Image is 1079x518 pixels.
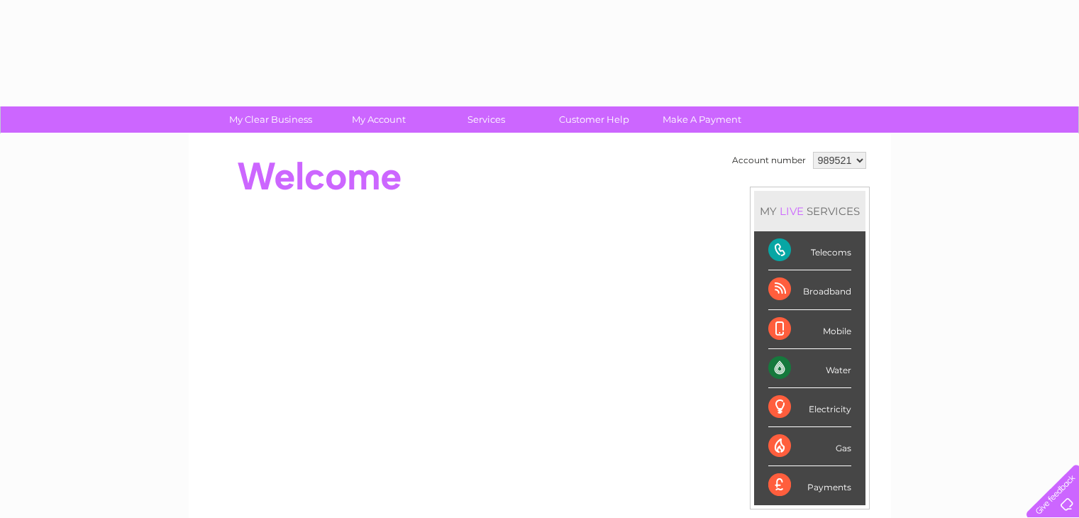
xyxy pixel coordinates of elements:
[729,148,809,172] td: Account number
[643,106,760,133] a: Make A Payment
[768,270,851,309] div: Broadband
[428,106,545,133] a: Services
[768,310,851,349] div: Mobile
[768,231,851,270] div: Telecoms
[754,191,865,231] div: MY SERVICES
[536,106,653,133] a: Customer Help
[212,106,329,133] a: My Clear Business
[768,388,851,427] div: Electricity
[777,204,807,218] div: LIVE
[768,427,851,466] div: Gas
[768,466,851,505] div: Payments
[768,349,851,388] div: Water
[320,106,437,133] a: My Account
